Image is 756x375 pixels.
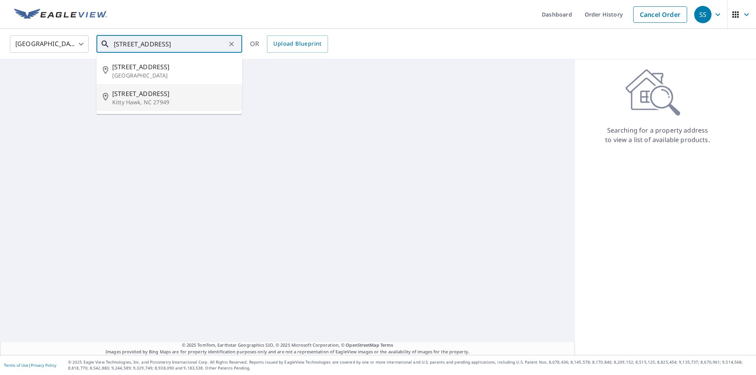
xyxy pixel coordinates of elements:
[31,362,56,368] a: Privacy Policy
[250,35,328,53] div: OR
[112,62,236,72] span: [STREET_ADDRESS]
[273,39,321,49] span: Upload Blueprint
[267,35,328,53] a: Upload Blueprint
[68,359,752,371] p: © 2025 Eagle View Technologies, Inc. and Pictometry International Corp. All Rights Reserved. Repo...
[380,342,393,348] a: Terms
[112,89,236,98] span: [STREET_ADDRESS]
[605,126,710,144] p: Searching for a property address to view a list of available products.
[112,98,236,106] p: Kitty Hawk, NC 27949
[112,72,236,79] p: [GEOGRAPHIC_DATA]
[633,6,687,23] a: Cancel Order
[114,33,226,55] input: Search by address or latitude-longitude
[694,6,712,23] div: SS
[346,342,379,348] a: OpenStreetMap
[14,9,107,20] img: EV Logo
[226,39,237,50] button: Clear
[10,33,89,55] div: [GEOGRAPHIC_DATA]
[4,363,56,368] p: |
[4,362,28,368] a: Terms of Use
[182,342,393,349] span: © 2025 TomTom, Earthstar Geographics SIO, © 2025 Microsoft Corporation, ©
